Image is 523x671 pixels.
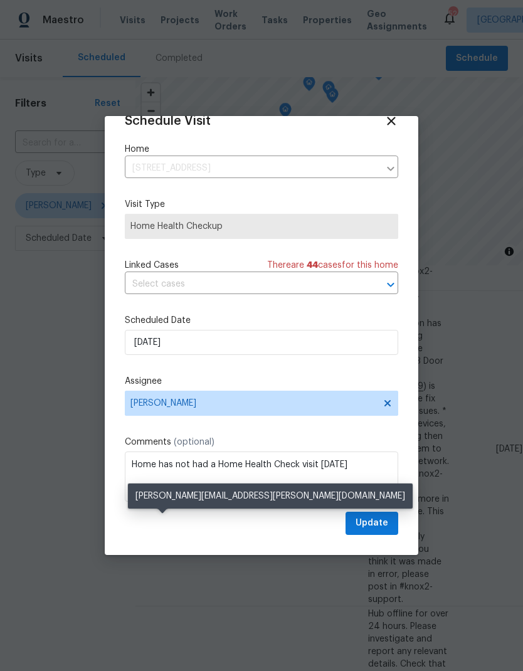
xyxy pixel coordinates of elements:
[125,436,398,448] label: Comments
[382,276,399,293] button: Open
[125,259,179,272] span: Linked Cases
[346,512,398,535] button: Update
[125,452,398,502] textarea: Home has not had a Home Health Check visit [DATE]
[307,261,318,270] span: 44
[125,314,398,327] label: Scheduled Date
[384,114,398,128] span: Close
[125,198,398,211] label: Visit Type
[125,143,398,156] label: Home
[125,330,398,355] input: M/D/YYYY
[128,483,413,509] div: [PERSON_NAME][EMAIL_ADDRESS][PERSON_NAME][DOMAIN_NAME]
[174,438,214,446] span: (optional)
[125,275,363,294] input: Select cases
[125,159,379,178] input: Enter in an address
[125,115,211,127] span: Schedule Visit
[125,375,398,388] label: Assignee
[130,220,393,233] span: Home Health Checkup
[356,515,388,531] span: Update
[130,398,376,408] span: [PERSON_NAME]
[267,259,398,272] span: There are case s for this home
